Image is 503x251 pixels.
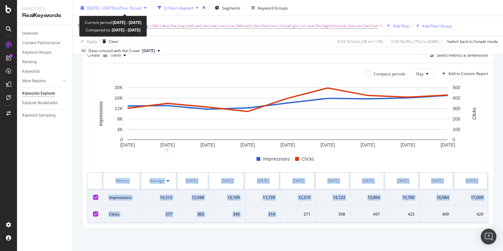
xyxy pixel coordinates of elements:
a: Keyword Sampling [22,112,68,119]
div: [DATE] [431,178,443,184]
svg: A chart. [87,84,488,150]
td: Impressions [103,189,141,206]
div: 429 [460,211,483,217]
div: 11,729 [251,195,275,201]
div: Keyword Sampling [22,112,56,119]
div: Switch back to Simple mode [447,38,498,44]
div: 14,123 [321,195,345,201]
text: 8K [117,116,123,122]
text: 12K [115,106,123,111]
div: 14,313 [147,195,172,201]
button: Segments [212,3,243,13]
text: [DATE] [321,142,335,147]
div: Data crossed with the Crawl [88,48,140,54]
span: 2024 Aug. 20th [142,48,155,54]
a: More Reports [22,78,61,85]
b: [DATE] - [DATE] [111,27,140,33]
div: Create [87,50,129,61]
text: 4K [117,127,123,132]
span: [DATE] - [DATE] [87,5,116,10]
text: [DATE] [401,142,415,147]
button: Keyword Groups [249,3,290,13]
text: Impressions [98,102,103,126]
text: [DATE] [120,142,135,147]
div: [DATE] [221,178,233,184]
text: 20K [115,85,123,90]
div: 16,084 [425,195,449,201]
text: [DATE] [200,142,215,147]
text: [DATE] [240,142,255,147]
div: 2 Filters Applied [164,5,193,10]
span: vs Prev. Period [116,5,141,10]
div: Add Filter Group [422,23,452,29]
span: Full URL [78,23,92,29]
div: Open Intercom Messenger [481,229,496,244]
text: [DATE] [440,142,455,147]
td: Clicks [103,206,141,223]
text: 300 [453,106,460,111]
a: Keyword Groups [22,49,68,56]
button: Trend [101,50,129,61]
div: Keyword Groups [22,49,51,56]
text: 500 [453,85,460,90]
div: 1 [164,147,170,152]
b: [DATE] - [DATE] [113,20,141,25]
div: 12,948 [179,195,204,201]
div: 15,700 [391,195,415,201]
div: [DATE] [257,178,269,184]
span: Gbr|deu|fra|esp|nld|pol|ita|swe|rou|cze|dnk|prt|che|hun|nor|irl|zaf|grc|isr|aut|fin|bgr|hrv|svk|l... [153,21,379,30]
text: 100 [453,127,460,132]
div: Select metrics & dimensions [437,52,488,58]
text: 200 [453,116,460,122]
div: Current period: [85,19,141,26]
div: 271 [286,211,310,217]
text: [DATE] [160,142,175,147]
div: 0.09 % URLs ( 762 on 838K ) [391,38,439,44]
div: Clear [109,38,119,44]
span: Day [416,71,423,77]
div: 398 [321,211,345,217]
text: [DATE] [361,142,375,147]
div: Keyword Groups [258,5,288,10]
span: Impressions [263,155,290,163]
a: Keywords [22,68,68,75]
div: Compare periods [374,71,405,77]
div: Trend [110,53,121,57]
div: Analytics [22,5,67,12]
button: 2 Filters Applied [155,3,201,13]
div: Add Filter [393,23,410,29]
div: 15,894 [356,195,380,201]
div: 12,219 [286,195,310,201]
div: 314 [251,211,275,217]
span: Clicks [302,155,314,163]
div: Ranking [22,59,37,66]
button: Day [411,68,434,79]
div: 17,009 [460,195,483,201]
button: Add to Custom Report [439,68,488,79]
button: Switch back to Simple mode [444,36,498,47]
span: Segments [222,5,240,10]
button: Add Filter Group [413,22,452,30]
div: [DATE] [466,178,477,184]
text: 0 [453,137,455,143]
a: Ranking [22,59,68,66]
div: Keywords Explorer [22,90,55,97]
text: Clicks [472,108,477,120]
div: Content Performance [22,40,60,47]
div: 425 [391,211,415,217]
button: Clear [100,36,119,47]
div: Keywords [22,68,40,75]
text: 16K [115,95,123,101]
div: 497 [356,211,380,217]
div: 303 [179,211,204,217]
div: Average [150,178,164,184]
div: 349 [215,211,240,217]
div: [DATE] [327,178,339,184]
a: Explorer Bookmarks [22,100,68,106]
button: [DATE] [140,47,163,55]
a: Content Performance [22,40,68,47]
div: 0.03 % Clicks ( 3K on 11M ) [338,38,383,44]
div: [DATE] [362,178,374,184]
text: 0 [120,137,123,143]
